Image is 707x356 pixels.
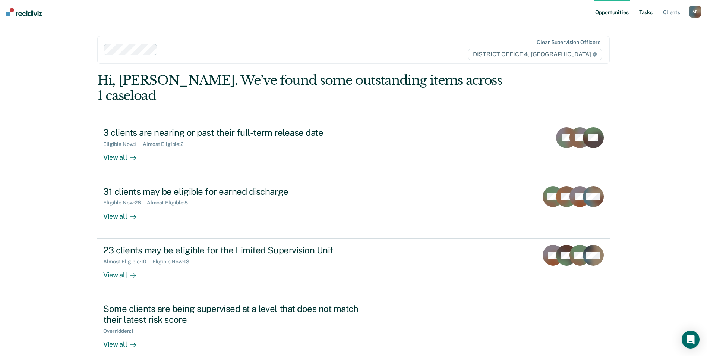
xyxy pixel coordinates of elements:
div: Eligible Now : 1 [103,141,143,147]
a: 3 clients are nearing or past their full-term release dateEligible Now:1Almost Eligible:2View all [97,121,610,180]
button: AB [689,6,701,18]
div: Eligible Now : 26 [103,200,147,206]
div: Eligible Now : 13 [152,259,195,265]
a: 31 clients may be eligible for earned dischargeEligible Now:26Almost Eligible:5View all [97,180,610,239]
span: DISTRICT OFFICE 4, [GEOGRAPHIC_DATA] [468,49,602,60]
div: View all [103,334,145,349]
div: 3 clients are nearing or past their full-term release date [103,127,365,138]
div: Almost Eligible : 2 [143,141,189,147]
div: Clear supervision officers [537,39,600,46]
div: A B [689,6,701,18]
img: Recidiviz [6,8,42,16]
div: Overridden : 1 [103,328,139,334]
a: 23 clients may be eligible for the Limited Supervision UnitAlmost Eligible:10Eligible Now:13View all [97,239,610,297]
div: Hi, [PERSON_NAME]. We’ve found some outstanding items across 1 caseload [97,73,507,103]
div: 31 clients may be eligible for earned discharge [103,186,365,197]
div: View all [103,206,145,221]
div: View all [103,265,145,279]
div: 23 clients may be eligible for the Limited Supervision Unit [103,245,365,256]
div: Almost Eligible : 5 [147,200,194,206]
div: Some clients are being supervised at a level that does not match their latest risk score [103,303,365,325]
div: View all [103,147,145,162]
div: Almost Eligible : 10 [103,259,152,265]
div: Open Intercom Messenger [682,331,700,349]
